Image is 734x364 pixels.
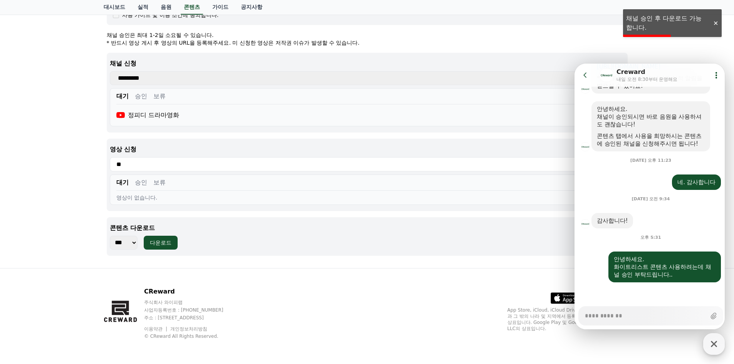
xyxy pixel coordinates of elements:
[144,287,238,296] p: CReward
[135,178,147,187] button: 승인
[153,178,166,187] button: 보류
[144,236,178,250] button: 다운로드
[107,39,628,47] p: * 반드시 영상 게시 후 영상의 URL을 등록해주세요. 미 신청한 영상은 저작권 이슈가 발생할 수 있습니다.
[150,239,171,247] div: 다운로드
[144,315,238,321] p: 주소 : [STREET_ADDRESS]
[574,64,725,329] iframe: Channel chat
[116,178,129,187] button: 대기
[170,326,207,332] a: 개인정보처리방침
[110,59,625,68] p: 채널 신청
[144,326,168,332] a: 이용약관
[507,307,631,332] p: App Store, iCloud, iCloud Drive 및 iTunes Store는 미국과 그 밖의 나라 및 지역에서 등록된 Apple Inc.의 서비스 상표입니다. Goo...
[144,307,238,313] p: 사업자등록번호 : [PHONE_NUMBER]
[153,92,166,101] button: 보류
[144,333,238,339] p: © CReward All Rights Reserved.
[110,223,625,233] p: 콘텐츠 다운로드
[110,145,625,154] p: 영상 신청
[107,31,628,39] p: 채널 승인은 최대 1-2일 소요될 수 있습니다.
[135,92,147,101] button: 승인
[116,194,618,201] div: 영상이 없습니다.
[116,111,180,120] div: 정피디 드라마영화
[144,299,238,305] p: 주식회사 와이피랩
[116,92,129,101] button: 대기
